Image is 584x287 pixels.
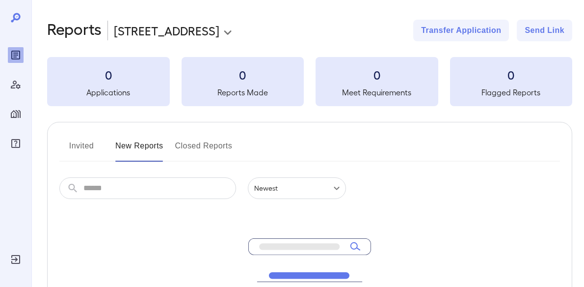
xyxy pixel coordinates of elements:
[8,77,24,92] div: Manage Users
[450,67,573,83] h3: 0
[47,86,170,98] h5: Applications
[114,23,219,38] p: [STREET_ADDRESS]
[8,252,24,267] div: Log Out
[413,20,509,41] button: Transfer Application
[47,20,102,41] h2: Reports
[182,67,304,83] h3: 0
[248,177,346,199] div: Newest
[517,20,572,41] button: Send Link
[316,86,438,98] h5: Meet Requirements
[47,67,170,83] h3: 0
[8,106,24,122] div: Manage Properties
[115,138,163,162] button: New Reports
[450,86,573,98] h5: Flagged Reports
[175,138,233,162] button: Closed Reports
[8,136,24,151] div: FAQ
[47,57,572,106] summary: 0Applications0Reports Made0Meet Requirements0Flagged Reports
[316,67,438,83] h3: 0
[182,86,304,98] h5: Reports Made
[8,47,24,63] div: Reports
[59,138,104,162] button: Invited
